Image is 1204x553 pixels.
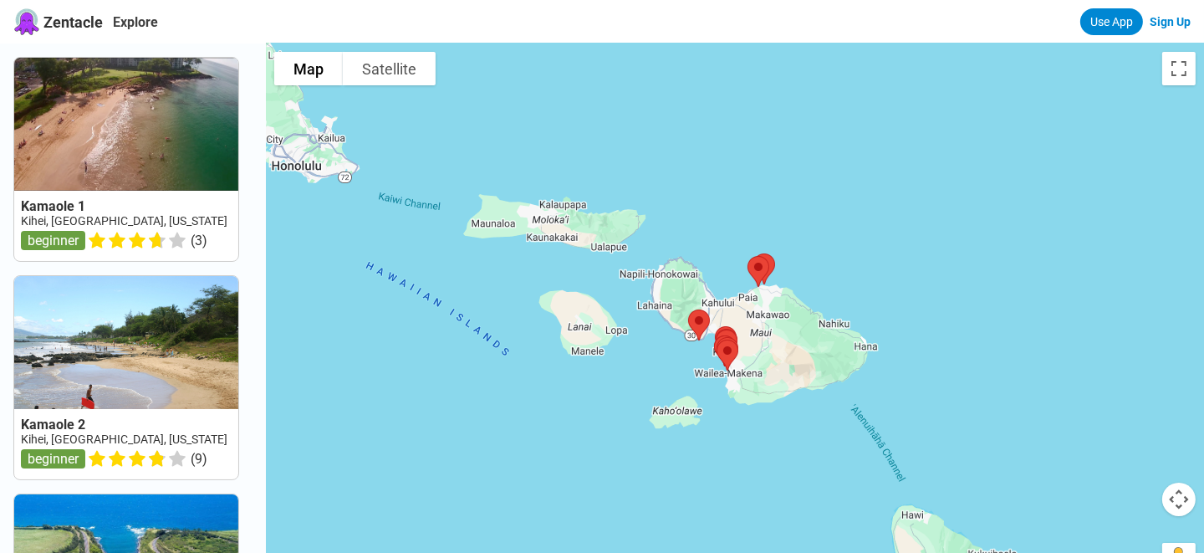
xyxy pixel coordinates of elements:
[21,433,227,446] a: Kihei, [GEOGRAPHIC_DATA], [US_STATE]
[274,52,343,85] button: Show street map
[343,52,436,85] button: Show satellite imagery
[1080,8,1143,35] a: Use App
[21,214,227,228] a: Kihei, [GEOGRAPHIC_DATA], [US_STATE]
[1162,52,1196,85] button: Toggle fullscreen view
[113,14,158,30] a: Explore
[13,8,40,35] img: Zentacle logo
[1162,483,1196,516] button: Map camera controls
[1150,15,1191,28] a: Sign Up
[13,8,103,35] a: Zentacle logoZentacle
[43,13,103,31] span: Zentacle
